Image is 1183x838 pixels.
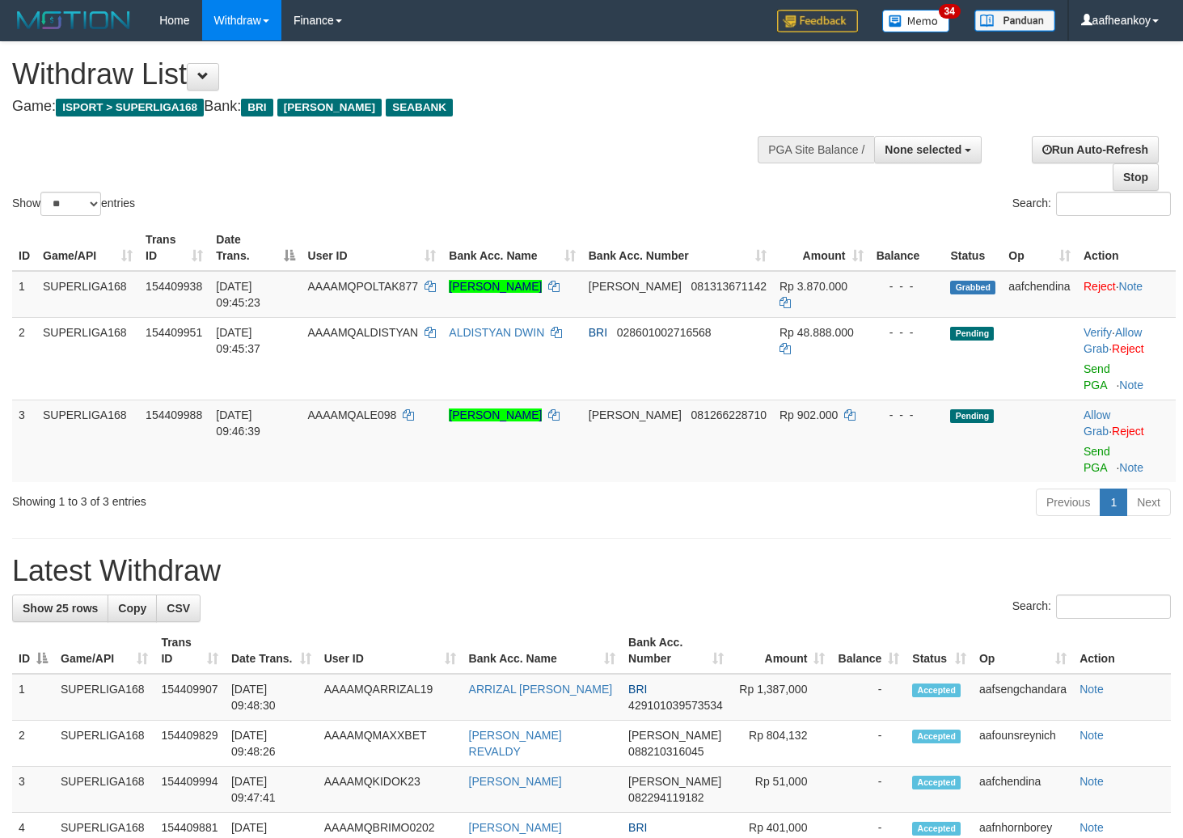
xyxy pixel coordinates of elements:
[12,58,772,91] h1: Withdraw List
[318,767,463,813] td: AAAAMQKIDOK23
[628,729,721,742] span: [PERSON_NAME]
[1012,192,1171,216] label: Search:
[730,767,831,813] td: Rp 51,000
[973,767,1073,813] td: aafchendina
[912,776,961,789] span: Accepted
[1112,425,1144,438] a: Reject
[939,4,961,19] span: 34
[1113,163,1159,191] a: Stop
[469,821,562,834] a: [PERSON_NAME]
[950,281,995,294] span: Grabbed
[628,821,647,834] span: BRI
[318,628,463,674] th: User ID: activate to sort column ascending
[56,99,204,116] span: ISPORT > SUPERLIGA168
[449,280,542,293] a: [PERSON_NAME]
[225,767,318,813] td: [DATE] 09:47:41
[974,10,1055,32] img: panduan.png
[1126,489,1171,516] a: Next
[877,324,938,341] div: - - -
[216,408,260,438] span: [DATE] 09:46:39
[277,99,382,116] span: [PERSON_NAME]
[225,674,318,721] td: [DATE] 09:48:30
[54,674,154,721] td: SUPERLIGA168
[463,628,623,674] th: Bank Acc. Name: activate to sort column ascending
[216,280,260,309] span: [DATE] 09:45:23
[241,99,273,116] span: BRI
[831,674,906,721] td: -
[950,327,994,341] span: Pending
[12,674,54,721] td: 1
[308,280,418,293] span: AAAAMQPOLTAK877
[973,721,1073,767] td: aafounsreynich
[12,555,1171,587] h1: Latest Withdraw
[1119,379,1143,391] a: Note
[1056,192,1171,216] input: Search:
[628,791,703,804] span: Copy 082294119182 to clipboard
[1056,595,1171,619] input: Search:
[1112,342,1144,355] a: Reject
[154,674,225,721] td: 154409907
[730,721,831,767] td: Rp 804,132
[882,10,950,32] img: Button%20Memo.svg
[139,225,209,271] th: Trans ID: activate to sort column ascending
[831,767,906,813] td: -
[773,225,870,271] th: Amount: activate to sort column ascending
[877,407,938,423] div: - - -
[442,225,581,271] th: Bank Acc. Name: activate to sort column ascending
[912,822,961,836] span: Accepted
[1002,225,1077,271] th: Op: activate to sort column ascending
[12,767,54,813] td: 3
[1084,280,1116,293] a: Reject
[12,225,36,271] th: ID
[225,721,318,767] td: [DATE] 09:48:26
[1119,280,1143,293] a: Note
[216,326,260,355] span: [DATE] 09:45:37
[12,8,135,32] img: MOTION_logo.png
[36,400,139,482] td: SUPERLIGA168
[906,628,973,674] th: Status: activate to sort column ascending
[54,628,154,674] th: Game/API: activate to sort column ascending
[617,326,712,339] span: Copy 028601002716568 to clipboard
[628,683,647,696] span: BRI
[1084,326,1112,339] a: Verify
[12,721,54,767] td: 2
[1077,225,1176,271] th: Action
[108,595,157,622] a: Copy
[154,721,225,767] td: 154409829
[469,683,613,696] a: ARRIZAL [PERSON_NAME]
[1079,729,1104,742] a: Note
[449,408,542,421] a: [PERSON_NAME]
[973,628,1073,674] th: Op: activate to sort column ascending
[885,143,961,156] span: None selected
[12,628,54,674] th: ID: activate to sort column descending
[318,721,463,767] td: AAAAMQMAXXBET
[777,10,858,32] img: Feedback.jpg
[225,628,318,674] th: Date Trans.: activate to sort column ascending
[154,628,225,674] th: Trans ID: activate to sort column ascending
[1002,271,1077,318] td: aafchendina
[589,408,682,421] span: [PERSON_NAME]
[1079,821,1104,834] a: Note
[589,326,607,339] span: BRI
[36,271,139,318] td: SUPERLIGA168
[730,674,831,721] td: Rp 1,387,000
[209,225,301,271] th: Date Trans.: activate to sort column descending
[167,602,190,615] span: CSV
[1084,408,1112,438] span: ·
[874,136,982,163] button: None selected
[589,280,682,293] span: [PERSON_NAME]
[118,602,146,615] span: Copy
[628,699,723,712] span: Copy 429101039573534 to clipboard
[950,409,994,423] span: Pending
[156,595,201,622] a: CSV
[23,602,98,615] span: Show 25 rows
[469,729,562,758] a: [PERSON_NAME] REVALDY
[308,408,397,421] span: AAAAMQALE098
[1079,775,1104,788] a: Note
[54,767,154,813] td: SUPERLIGA168
[1077,400,1176,482] td: ·
[318,674,463,721] td: AAAAMQARRIZAL19
[36,317,139,400] td: SUPERLIGA168
[1084,445,1110,474] a: Send PGA
[1119,461,1143,474] a: Note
